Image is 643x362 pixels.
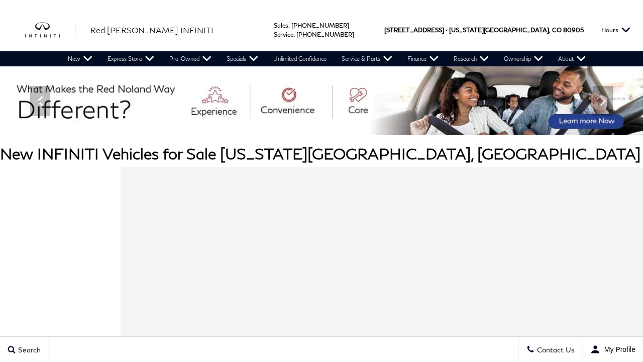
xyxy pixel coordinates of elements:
a: New [60,51,100,66]
a: [PHONE_NUMBER] [296,31,354,38]
span: Service [274,31,293,38]
a: Research [446,51,496,66]
span: : [293,31,295,38]
a: [PHONE_NUMBER] [291,22,349,29]
button: user-profile-menu [583,337,643,362]
a: Red [PERSON_NAME] INFINITI [90,24,213,36]
span: Red [PERSON_NAME] INFINITI [90,25,213,35]
a: [STREET_ADDRESS] • [US_STATE][GEOGRAPHIC_DATA], CO 80905 [384,26,584,34]
span: Search [16,345,41,354]
span: 80905 [563,9,584,51]
a: Ownership [496,51,551,66]
a: Service & Parts [334,51,400,66]
span: Contact Us [534,345,575,354]
img: INFINITI [25,22,75,38]
span: [STREET_ADDRESS] • [384,9,448,51]
span: Sales [274,22,288,29]
span: My Profile [600,345,635,353]
span: : [288,22,290,29]
a: Express Store [100,51,162,66]
span: CO [552,9,562,51]
a: Pre-Owned [162,51,219,66]
nav: Main Navigation [60,51,593,66]
span: [US_STATE][GEOGRAPHIC_DATA], [449,9,551,51]
a: Finance [400,51,446,66]
a: Specials [219,51,266,66]
a: About [551,51,593,66]
a: infiniti [25,22,75,38]
a: Unlimited Confidence [266,51,334,66]
button: Open the hours dropdown [596,9,635,51]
